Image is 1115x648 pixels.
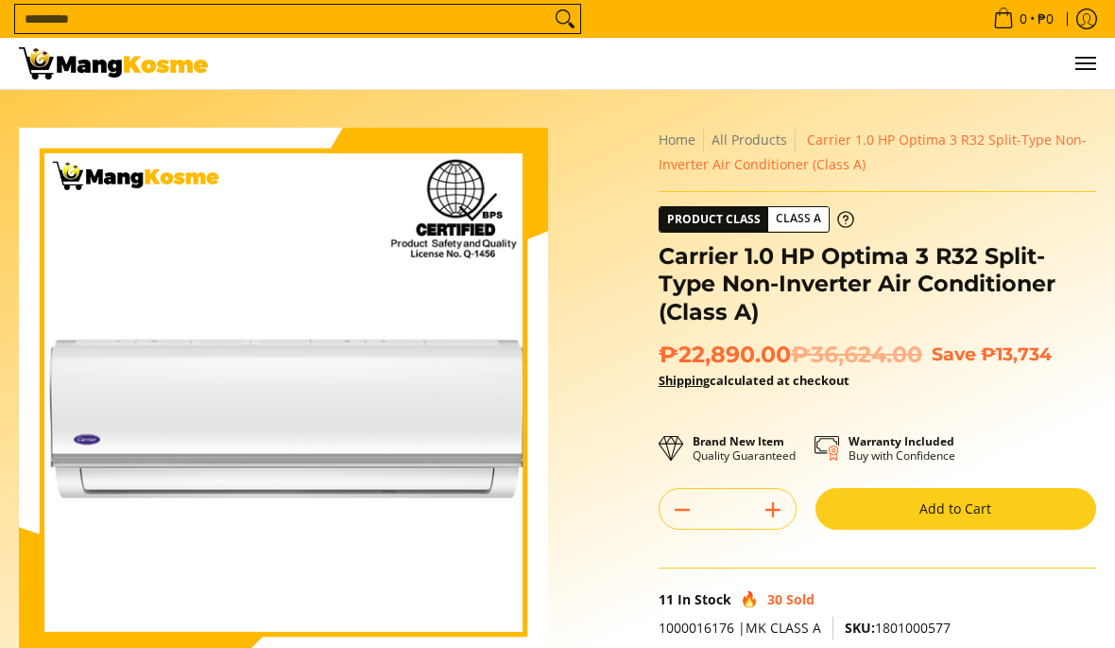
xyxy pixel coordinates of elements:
[1035,12,1056,26] span: ₱0
[659,619,821,637] span: 1000016176 |MK CLASS A
[659,341,922,369] span: ₱22,890.00
[660,207,768,232] span: Product Class
[932,343,976,365] span: Save
[987,9,1059,29] span: •
[712,131,787,149] a: All Products
[659,590,674,608] span: 11
[791,341,922,369] del: ₱36,624.00
[227,38,1096,89] nav: Main Menu
[767,590,782,608] span: 30
[659,372,849,389] strong: calculated at checkout
[849,434,955,463] p: Buy with Confidence
[849,433,954,449] strong: Warranty Included
[693,434,796,463] p: Quality Guaranteed
[659,128,1096,177] nav: Breadcrumbs
[659,242,1096,326] h1: Carrier 1.0 HP Optima 3 R32 Split-Type Non-Inverter Air Conditioner (Class A)
[659,131,695,149] a: Home
[845,619,951,637] span: 1801000577
[750,495,796,525] button: Add
[659,372,710,389] a: Shipping
[227,38,1096,89] ul: Customer Navigation
[768,207,829,231] span: Class A
[660,495,705,525] button: Subtract
[1073,38,1096,89] button: Menu
[693,433,784,449] strong: Brand New Item
[19,47,208,79] img: Carrier Optima 3 SET 1.0HP Split-Type Aircon (Class A) l Mang Kosme
[981,343,1052,365] span: ₱13,734
[659,131,1087,173] span: Carrier 1.0 HP Optima 3 R32 Split-Type Non-Inverter Air Conditioner (Class A)
[815,488,1096,530] button: Add to Cart
[550,5,580,33] button: Search
[845,619,875,637] span: SKU:
[678,590,731,608] span: In Stock
[1017,12,1030,26] span: 0
[659,206,854,233] a: Product Class Class A
[786,590,815,608] span: Sold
